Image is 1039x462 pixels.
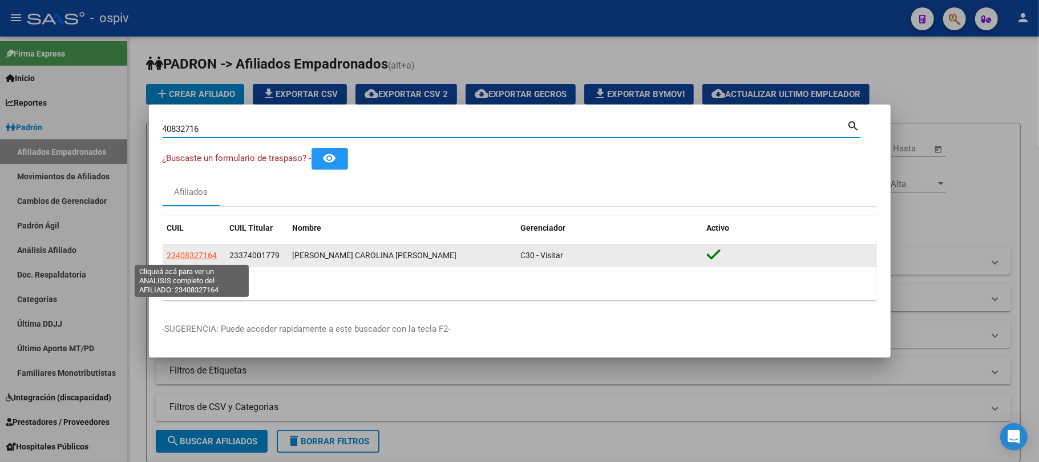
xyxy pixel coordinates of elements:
[163,153,312,163] span: ¿Buscaste un formulario de traspaso? -
[521,223,566,232] span: Gerenciador
[163,216,225,240] datatable-header-cell: CUIL
[516,216,702,240] datatable-header-cell: Gerenciador
[230,223,273,232] span: CUIL Titular
[163,323,877,336] p: -SUGERENCIA: Puede acceder rapidamente a este buscador con la tecla F2-
[1000,423,1028,451] div: Open Intercom Messenger
[174,186,208,199] div: Afiliados
[521,251,564,260] span: C30 - Visitar
[702,216,877,240] datatable-header-cell: Activo
[707,223,730,232] span: Activo
[163,271,877,300] div: 1 total
[288,216,516,240] datatable-header-cell: Nombre
[167,251,217,260] span: 23408327164
[847,118,860,132] mat-icon: search
[293,223,322,232] span: Nombre
[323,151,337,165] mat-icon: remove_red_eye
[225,216,288,240] datatable-header-cell: CUIL Titular
[230,251,280,260] span: 23374001779
[293,249,512,262] div: [PERSON_NAME] CAROLINA [PERSON_NAME]
[167,223,184,232] span: CUIL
